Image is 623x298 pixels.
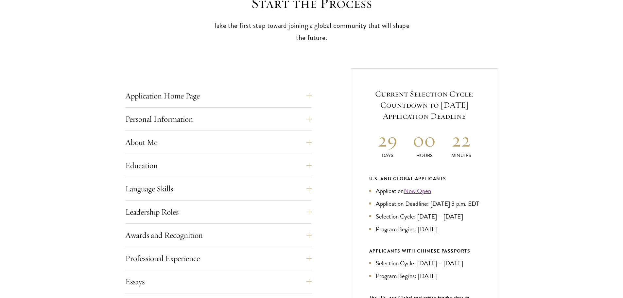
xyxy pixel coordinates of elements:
[125,274,312,289] button: Essays
[369,224,480,234] li: Program Begins: [DATE]
[125,204,312,220] button: Leadership Roles
[125,88,312,104] button: Application Home Page
[369,152,406,159] p: Days
[125,158,312,173] button: Education
[125,181,312,197] button: Language Skills
[369,175,480,183] div: U.S. and Global Applicants
[443,152,480,159] p: Minutes
[406,152,443,159] p: Hours
[369,199,480,208] li: Application Deadline: [DATE] 3 p.m. EDT
[443,128,480,152] h2: 22
[369,128,406,152] h2: 29
[369,258,480,268] li: Selection Cycle: [DATE] – [DATE]
[369,186,480,196] li: Application
[369,271,480,281] li: Program Begins: [DATE]
[404,186,431,196] a: Now Open
[125,227,312,243] button: Awards and Recognition
[369,88,480,122] h5: Current Selection Cycle: Countdown to [DATE] Application Deadline
[369,212,480,221] li: Selection Cycle: [DATE] – [DATE]
[406,128,443,152] h2: 00
[125,111,312,127] button: Personal Information
[125,134,312,150] button: About Me
[369,247,480,255] div: APPLICANTS WITH CHINESE PASSPORTS
[210,20,413,44] p: Take the first step toward joining a global community that will shape the future.
[125,251,312,266] button: Professional Experience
